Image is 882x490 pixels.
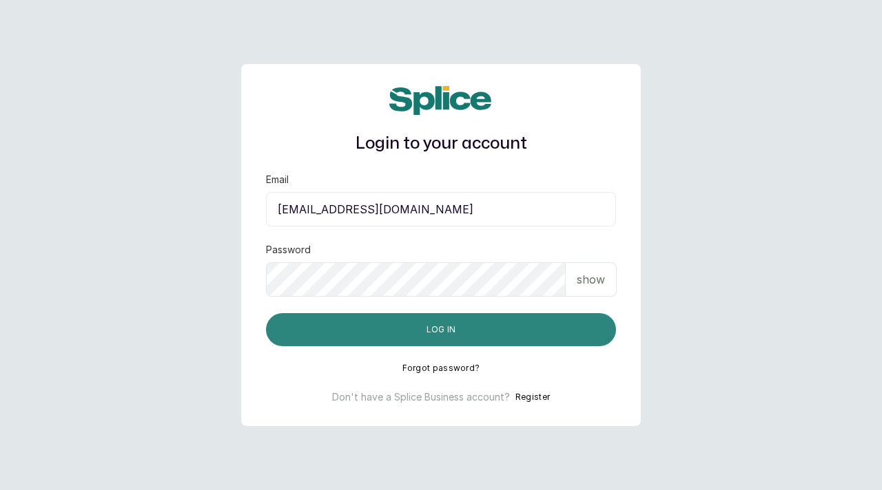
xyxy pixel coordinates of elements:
[266,192,616,226] input: email@acme.com
[266,131,616,156] h1: Login to your account
[515,390,550,404] button: Register
[332,390,510,404] p: Don't have a Splice Business account?
[266,173,289,187] label: Email
[266,313,616,346] button: Log in
[402,363,480,374] button: Forgot password?
[266,243,311,257] label: Password
[577,271,605,288] p: show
